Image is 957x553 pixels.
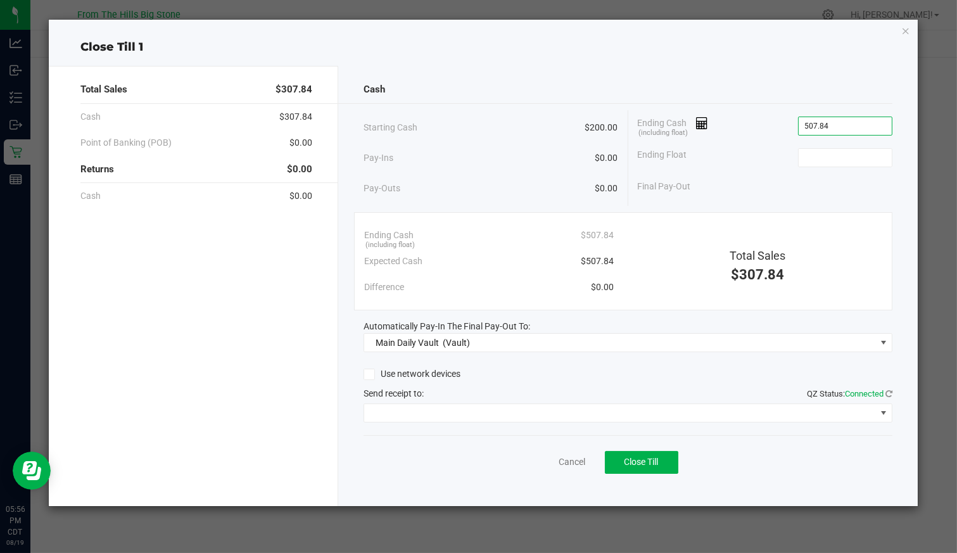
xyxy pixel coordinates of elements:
span: (Vault) [443,338,470,348]
span: $0.00 [289,136,312,149]
span: Cash [364,82,385,97]
span: Final Pay-Out [638,180,691,193]
span: Difference [364,281,404,294]
span: Pay-Outs [364,182,400,195]
a: Cancel [559,455,586,469]
span: $307.84 [279,110,312,124]
span: $307.84 [731,267,784,283]
span: Connected [845,389,884,398]
span: QZ Status: [807,389,892,398]
span: $0.00 [595,151,618,165]
span: (including float) [638,128,688,139]
div: Close Till 1 [49,39,917,56]
span: $0.00 [289,189,312,203]
span: Starting Cash [364,121,417,134]
span: $507.84 [581,255,614,268]
span: Main Daily Vault [376,338,439,348]
span: Cash [80,189,101,203]
span: Expected Cash [364,255,422,268]
span: (including float) [365,240,415,251]
span: $200.00 [585,121,618,134]
span: $0.00 [595,182,618,195]
div: Returns [80,156,312,183]
span: Ending Cash [638,117,709,136]
span: Close Till [624,457,659,467]
span: Ending Cash [364,229,414,242]
span: Send receipt to: [364,388,424,398]
span: Total Sales [730,249,785,262]
span: Automatically Pay-In The Final Pay-Out To: [364,321,530,331]
span: $507.84 [581,229,614,242]
button: Close Till [605,451,678,474]
span: $0.00 [591,281,614,294]
span: Pay-Ins [364,151,393,165]
span: $307.84 [276,82,312,97]
span: Ending Float [638,148,687,167]
span: Cash [80,110,101,124]
span: Point of Banking (POB) [80,136,172,149]
label: Use network devices [364,367,460,381]
iframe: Resource center [13,452,51,490]
span: $0.00 [287,162,312,177]
span: Total Sales [80,82,127,97]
